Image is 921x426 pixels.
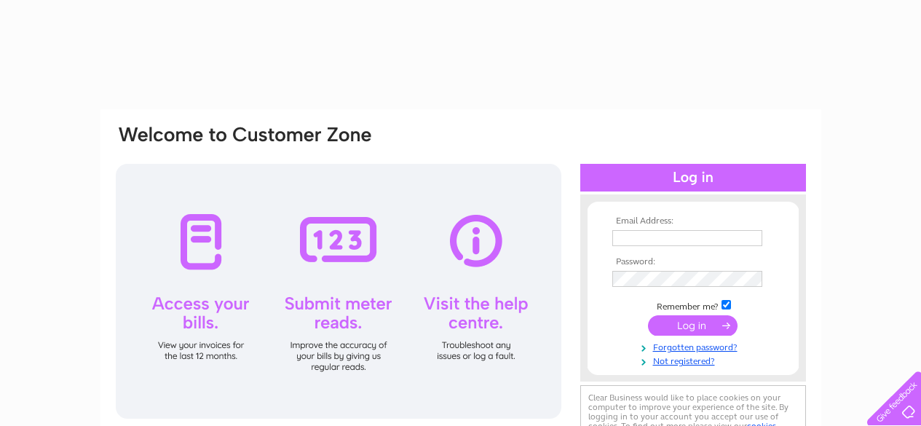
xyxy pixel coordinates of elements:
input: Submit [648,315,738,336]
th: Password: [609,257,778,267]
td: Remember me? [609,298,778,312]
a: Forgotten password? [612,339,778,353]
a: Not registered? [612,353,778,367]
th: Email Address: [609,216,778,226]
